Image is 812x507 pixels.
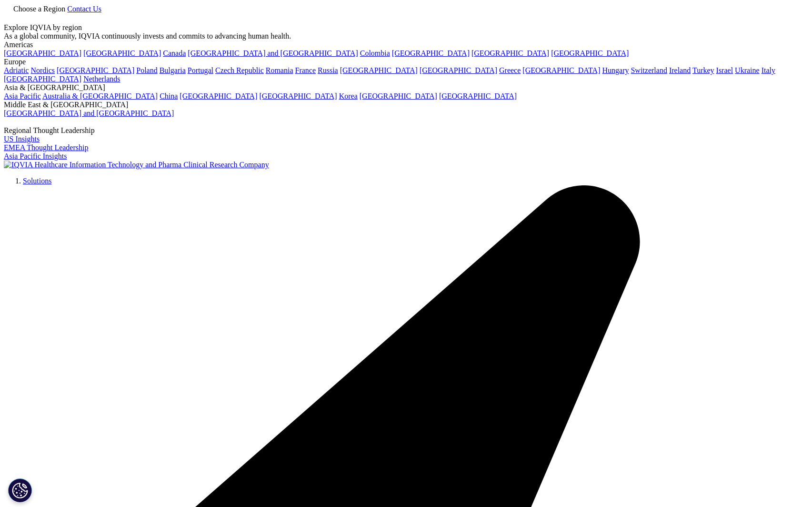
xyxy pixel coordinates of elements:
[163,49,186,57] a: Canada
[551,49,629,57] a: [GEOGRAPHIC_DATA]
[4,41,808,49] div: Americas
[4,49,81,57] a: [GEOGRAPHIC_DATA]
[30,66,55,74] a: Nordics
[4,66,29,74] a: Adriatic
[215,66,264,74] a: Czech Republic
[67,5,101,13] a: Contact Us
[4,32,808,41] div: As a global community, IQVIA continuously invests and commits to advancing human health.
[266,66,293,74] a: Romania
[188,66,213,74] a: Portugal
[42,92,158,100] a: Australia & [GEOGRAPHIC_DATA]
[716,66,733,74] a: Israel
[692,66,714,74] a: Turkey
[602,66,629,74] a: Hungary
[522,66,600,74] a: [GEOGRAPHIC_DATA]
[4,152,67,160] a: Asia Pacific Insights
[499,66,521,74] a: Greece
[4,126,808,135] div: Regional Thought Leadership
[669,66,691,74] a: Ireland
[83,49,161,57] a: [GEOGRAPHIC_DATA]
[4,143,88,152] a: EMEA Thought Leadership
[439,92,517,100] a: [GEOGRAPHIC_DATA]
[8,478,32,502] button: Cookies Settings
[360,49,390,57] a: Colombia
[160,92,178,100] a: China
[318,66,338,74] a: Russia
[260,92,337,100] a: [GEOGRAPHIC_DATA]
[762,66,775,74] a: Italy
[4,101,808,109] div: Middle East & [GEOGRAPHIC_DATA]
[4,109,174,117] a: [GEOGRAPHIC_DATA] and [GEOGRAPHIC_DATA]
[735,66,760,74] a: Ukraine
[4,23,808,32] div: Explore IQVIA by region
[339,92,358,100] a: Korea
[4,92,41,100] a: Asia Pacific
[4,135,40,143] a: US Insights
[340,66,418,74] a: [GEOGRAPHIC_DATA]
[360,92,437,100] a: [GEOGRAPHIC_DATA]
[13,5,65,13] span: Choose a Region
[188,49,358,57] a: [GEOGRAPHIC_DATA] and [GEOGRAPHIC_DATA]
[136,66,157,74] a: Poland
[4,83,808,92] div: Asia & [GEOGRAPHIC_DATA]
[23,177,51,185] a: Solutions
[4,75,81,83] a: [GEOGRAPHIC_DATA]
[57,66,134,74] a: [GEOGRAPHIC_DATA]
[471,49,549,57] a: [GEOGRAPHIC_DATA]
[160,66,186,74] a: Bulgaria
[295,66,316,74] a: France
[180,92,257,100] a: [GEOGRAPHIC_DATA]
[4,161,269,169] img: IQVIA Healthcare Information Technology and Pharma Clinical Research Company
[83,75,120,83] a: Netherlands
[392,49,470,57] a: [GEOGRAPHIC_DATA]
[631,66,667,74] a: Switzerland
[4,58,808,66] div: Europe
[420,66,497,74] a: [GEOGRAPHIC_DATA]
